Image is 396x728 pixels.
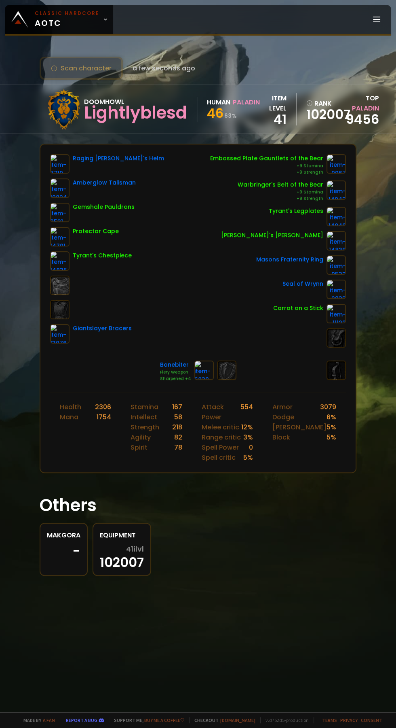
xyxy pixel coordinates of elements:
[220,717,255,723] a: [DOMAIN_NAME]
[131,442,147,452] div: Spirit
[273,304,323,312] div: Carrot on a Stick
[50,324,70,344] img: item-13076
[238,195,323,202] div: +8 Strength
[326,231,346,250] img: item-14839
[306,98,341,108] div: rank
[60,402,81,412] div: Health
[224,112,237,120] small: 63 %
[207,97,230,107] div: Human
[43,717,55,723] a: a fan
[243,432,253,442] div: 3 %
[160,361,191,369] div: Bonebiter
[73,324,132,333] div: Giantslayer Bracers
[256,255,323,264] div: Masons Fraternity Ring
[19,717,55,723] span: Made by
[238,180,323,189] div: Warbringer's Belt of the Bear
[240,402,253,422] div: 554
[260,113,286,125] div: 41
[326,432,336,442] div: 5 %
[60,412,78,422] div: Mana
[326,422,336,432] div: 5 %
[322,717,337,723] a: Terms
[238,189,323,195] div: +9 Stamina
[272,402,293,412] div: Armor
[40,57,123,80] button: Scan character
[40,523,88,576] a: Makgora-
[207,104,223,122] span: 46
[202,402,240,422] div: Attack Power
[326,280,346,299] img: item-2933
[100,545,144,569] div: 102007
[202,452,236,463] div: Spell critic
[84,97,187,107] div: Doomhowl
[272,412,294,422] div: Dodge
[133,63,195,73] span: a few seconds ago
[160,369,191,376] div: Fiery Weapon
[126,545,144,553] span: 41 ilvl
[73,154,164,163] div: Raging [PERSON_NAME]'s Helm
[35,10,99,29] span: AOTC
[35,10,99,17] small: Classic Hardcore
[243,452,253,463] div: 5 %
[202,422,239,432] div: Melee critic
[233,97,260,107] div: Paladin
[340,717,358,723] a: Privacy
[172,422,182,432] div: 218
[50,251,70,271] img: item-14835
[189,717,255,723] span: Checkout
[269,207,323,215] div: Tyrant's Legplates
[5,5,113,34] a: Classic HardcoreAOTC
[73,203,135,211] div: Gemshale Pauldrons
[174,432,182,442] div: 82
[144,717,184,723] a: Buy me a coffee
[47,545,80,557] div: -
[93,523,151,576] a: Equipment41ilvl102007
[174,442,182,452] div: 78
[131,432,151,442] div: Agility
[326,180,346,200] img: item-14943
[326,154,346,174] img: item-9967
[73,227,119,236] div: Protector Cape
[50,154,70,174] img: item-7719
[40,492,356,518] h1: Others
[260,717,309,723] span: v. d752d5 - production
[131,422,159,432] div: Strength
[174,412,182,422] div: 58
[249,442,253,452] div: 0
[210,163,323,169] div: +9 Stamina
[160,376,191,382] div: Sharpened +4
[131,402,158,412] div: Stamina
[326,255,346,275] img: item-9533
[131,412,157,422] div: Intellect
[172,402,182,412] div: 167
[47,530,80,540] div: Makgora
[241,422,253,432] div: 12 %
[202,432,241,442] div: Range critic
[73,178,136,187] div: Amberglow Talisman
[320,402,336,412] div: 3079
[97,412,111,422] div: 1754
[109,717,184,723] span: Support me,
[221,231,323,240] div: [PERSON_NAME]'s [PERSON_NAME]
[346,93,379,113] div: Top
[73,251,132,260] div: Tyrant's Chestpiece
[361,717,382,723] a: Consent
[84,107,187,119] div: Lightlyblesd
[95,402,111,412] div: 2306
[272,432,290,442] div: Block
[50,227,70,246] img: item-14791
[272,422,326,432] div: [PERSON_NAME]
[50,203,70,222] img: item-9531
[202,442,239,452] div: Spell Power
[346,110,379,128] a: 9456
[210,169,323,176] div: +9 Strength
[326,412,336,422] div: 6 %
[210,154,323,163] div: Embossed Plate Gauntlets of the Bear
[282,280,323,288] div: Seal of Wrynn
[50,178,70,198] img: item-10824
[306,108,341,121] a: 102007
[260,93,286,113] div: item level
[100,530,144,540] div: Equipment
[194,361,214,380] img: item-6830
[326,304,346,323] img: item-11122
